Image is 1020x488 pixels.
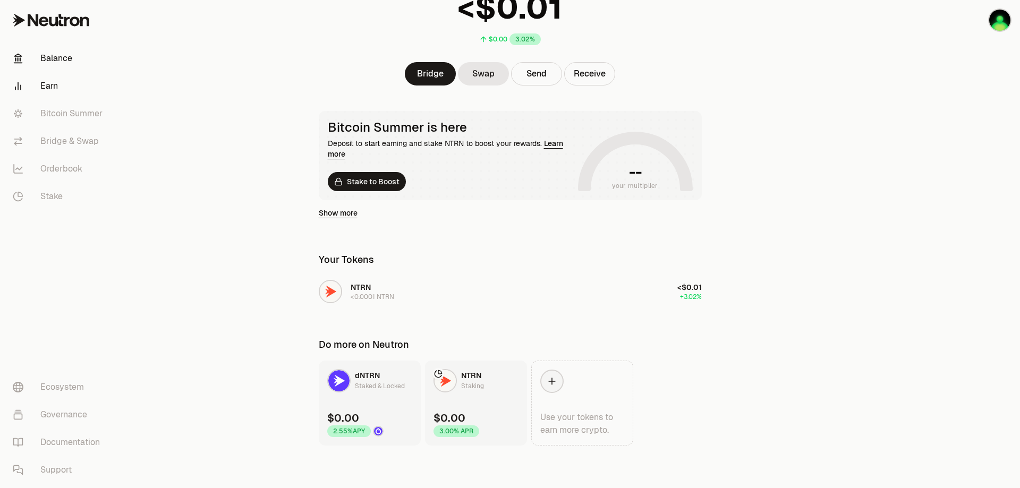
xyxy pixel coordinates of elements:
[355,381,405,391] div: Staked & Locked
[351,282,371,292] span: NTRN
[461,371,481,380] span: NTRN
[612,181,658,191] span: your multiplier
[461,381,484,391] div: Staking
[629,164,641,181] h1: --
[405,62,456,85] a: Bridge
[4,401,115,429] a: Governance
[319,252,374,267] div: Your Tokens
[677,282,702,292] span: <$0.01
[328,172,406,191] a: Stake to Boost
[328,138,574,159] div: Deposit to start earning and stake NTRN to boost your rewards.
[4,456,115,484] a: Support
[489,35,507,44] div: $0.00
[4,155,115,183] a: Orderbook
[351,293,394,301] div: <0.0001 NTRN
[531,361,633,446] a: Use your tokens to earn more crypto.
[319,361,421,446] a: dNTRN LogodNTRNStaked & Locked$0.002.55%APYDrop
[989,10,1010,31] img: emreugur
[374,427,382,435] img: Drop
[355,371,380,380] span: dNTRN
[327,410,359,425] div: $0.00
[320,281,341,302] img: NTRN Logo
[4,45,115,72] a: Balance
[680,293,702,301] span: +3.02%
[312,276,708,307] button: NTRN LogoNTRN<0.0001 NTRN<$0.01+3.02%
[328,370,350,391] img: dNTRN Logo
[319,337,409,352] div: Do more on Neutron
[4,429,115,456] a: Documentation
[425,361,527,446] a: NTRN LogoNTRNStaking$0.003.00% APR
[540,411,624,436] div: Use your tokens to earn more crypto.
[564,62,615,85] button: Receive
[511,62,562,85] button: Send
[4,100,115,127] a: Bitcoin Summer
[433,425,479,437] div: 3.00% APR
[328,120,574,135] div: Bitcoin Summer is here
[4,183,115,210] a: Stake
[4,373,115,401] a: Ecosystem
[435,370,456,391] img: NTRN Logo
[4,72,115,100] a: Earn
[4,127,115,155] a: Bridge & Swap
[433,410,465,425] div: $0.00
[327,425,371,437] div: 2.55% APY
[458,62,509,85] a: Swap
[319,208,358,218] a: Show more
[509,33,541,45] div: 3.02%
